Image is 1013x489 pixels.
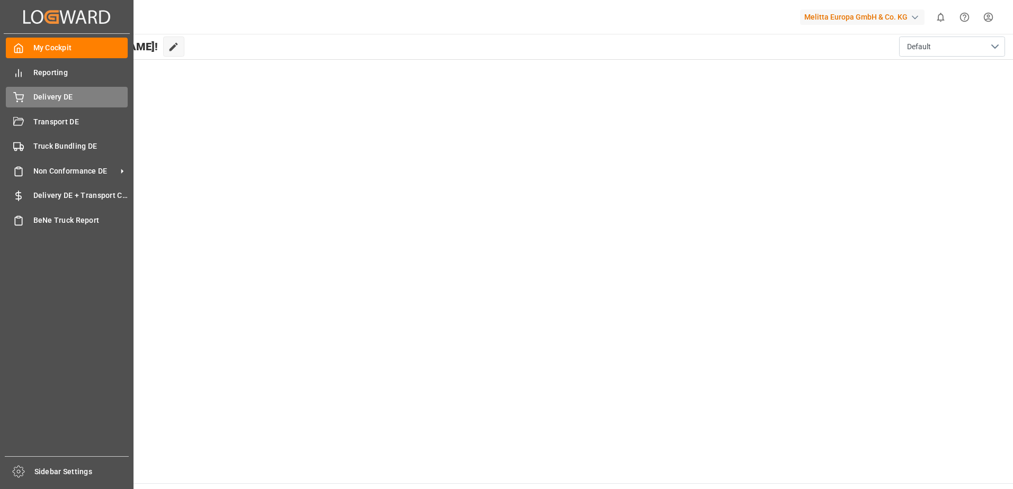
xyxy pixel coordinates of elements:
[953,5,976,29] button: Help Center
[34,466,129,477] span: Sidebar Settings
[33,215,128,226] span: BeNe Truck Report
[6,210,128,230] a: BeNe Truck Report
[929,5,953,29] button: show 0 new notifications
[33,67,128,78] span: Reporting
[6,62,128,83] a: Reporting
[33,92,128,103] span: Delivery DE
[6,136,128,157] a: Truck Bundling DE
[800,10,925,25] div: Melitta Europa GmbH & Co. KG
[33,141,128,152] span: Truck Bundling DE
[33,190,128,201] span: Delivery DE + Transport Cost
[6,185,128,206] a: Delivery DE + Transport Cost
[33,166,117,177] span: Non Conformance DE
[899,37,1005,57] button: open menu
[6,111,128,132] a: Transport DE
[6,38,128,58] a: My Cockpit
[800,7,929,27] button: Melitta Europa GmbH & Co. KG
[44,37,158,57] span: Hello [PERSON_NAME]!
[907,41,931,52] span: Default
[33,116,128,128] span: Transport DE
[6,87,128,107] a: Delivery DE
[33,42,128,53] span: My Cockpit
